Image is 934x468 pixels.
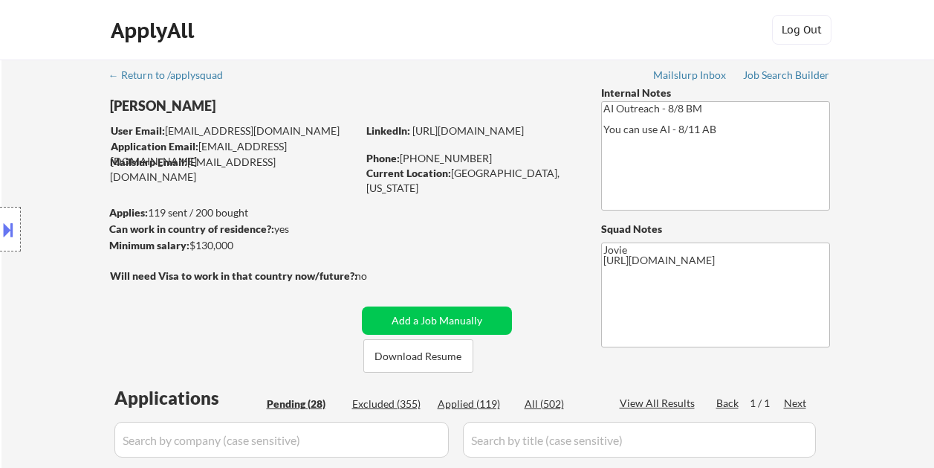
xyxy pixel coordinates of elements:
div: Internal Notes [601,86,830,100]
input: Search by company (case sensitive) [114,422,449,458]
strong: Current Location: [366,167,451,179]
div: Applied (119) [438,397,512,411]
div: ← Return to /applysquad [108,70,237,80]
div: Back [716,396,740,411]
input: Search by title (case sensitive) [463,422,816,458]
div: [GEOGRAPHIC_DATA], [US_STATE] [366,166,577,195]
a: Mailslurp Inbox [653,69,727,84]
div: View All Results [620,396,699,411]
a: [URL][DOMAIN_NAME] [412,124,524,137]
a: ← Return to /applysquad [108,69,237,84]
div: Excluded (355) [352,397,427,411]
div: Pending (28) [267,397,341,411]
div: [PHONE_NUMBER] [366,151,577,166]
div: All (502) [525,397,599,411]
a: Job Search Builder [743,69,830,84]
div: no [355,269,398,283]
div: Squad Notes [601,222,830,237]
div: ApplyAll [111,18,198,43]
div: Job Search Builder [743,70,830,80]
div: Mailslurp Inbox [653,70,727,80]
button: Download Resume [363,339,473,373]
button: Add a Job Manually [362,307,512,335]
button: Log Out [772,15,831,45]
strong: LinkedIn: [366,124,410,137]
strong: Phone: [366,152,400,164]
div: Applications [114,389,262,407]
div: Next [784,396,808,411]
div: 1 / 1 [750,396,784,411]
